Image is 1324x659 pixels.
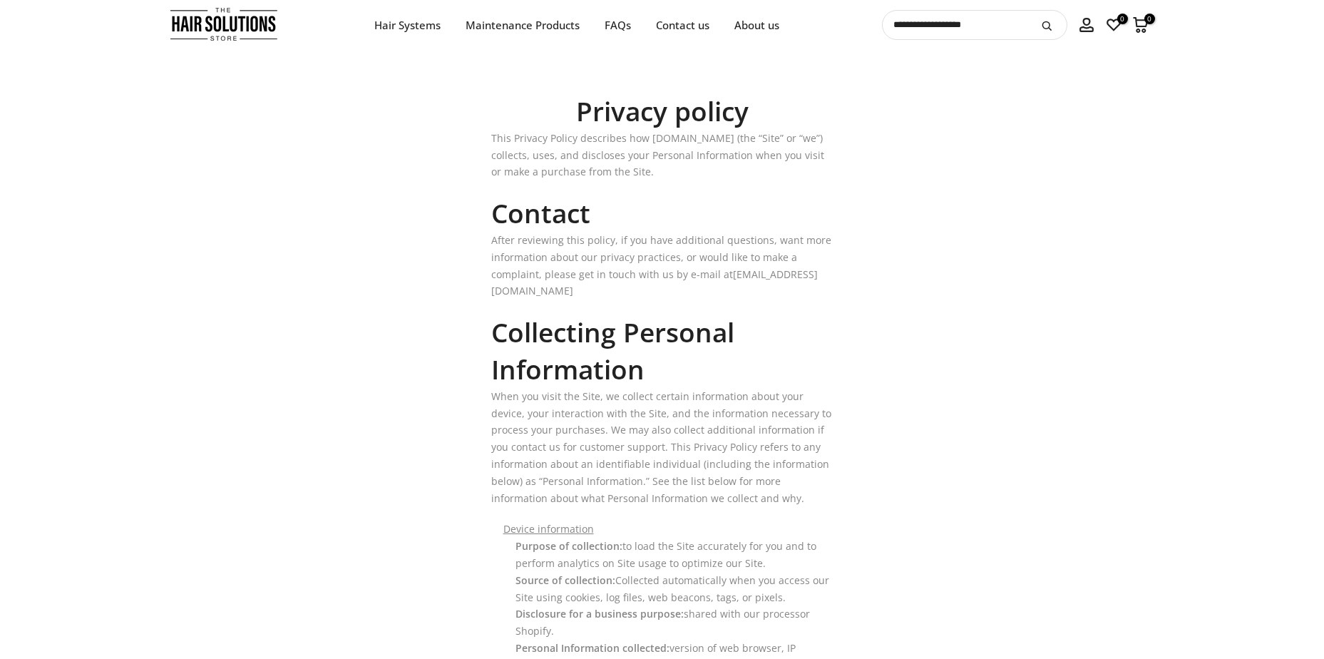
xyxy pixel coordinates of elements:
li: to load the Site accurately for you and to perform analytics on Site usage to optimize our Site. [515,538,833,572]
li: Collected automatically when you access our Site using cookies, log files, web beacons, tags, or ... [515,572,833,606]
u: Device information [503,522,594,536]
span: 0 [1144,14,1155,24]
h1: Privacy policy [491,93,833,130]
strong: Personal Information collected: [515,641,669,655]
li: shared with our processor Shopify. [515,606,833,640]
a: 0 [1106,17,1122,33]
a: 0 [1133,17,1149,33]
p: This Privacy Policy describes how [DOMAIN_NAME] (the “Site” or “we”) collects, uses, and disclose... [491,130,833,180]
h1: Collecting Personal Information [491,314,833,388]
a: Maintenance Products [453,16,592,34]
strong: Source of collection: [515,573,615,587]
a: FAQs [592,16,643,34]
p: After reviewing this policy, if you have additional questions, want more information about our pr... [491,232,833,300]
strong: Purpose of collection: [515,539,622,553]
img: The Hair Solutions Store [170,4,277,44]
a: About us [722,16,791,34]
strong: Disclosure for a business purpose: [515,607,684,620]
span: 0 [1117,14,1128,24]
p: When you visit the Site, we collect certain information about your device, your interaction with ... [491,388,833,507]
a: Contact us [643,16,722,34]
a: Hair Systems [361,16,453,34]
h1: Contact [491,195,833,232]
